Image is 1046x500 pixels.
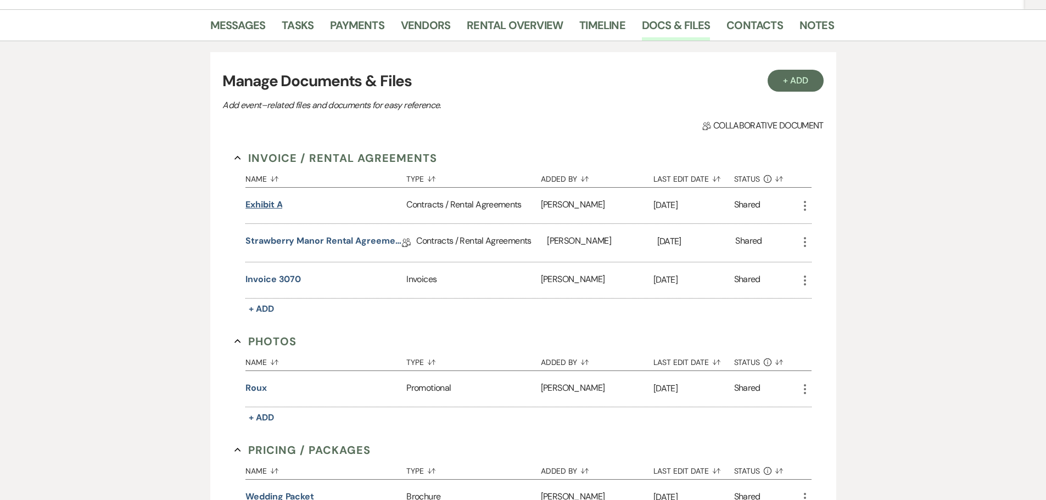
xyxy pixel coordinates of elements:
[406,166,540,187] button: Type
[467,16,563,41] a: Rental Overview
[222,70,823,93] h3: Manage Documents & Files
[245,273,301,286] button: Invoice 3070
[734,175,760,183] span: Status
[282,16,314,41] a: Tasks
[734,467,760,475] span: Status
[541,188,653,223] div: [PERSON_NAME]
[245,166,406,187] button: Name
[653,350,734,370] button: Last Edit Date
[234,333,297,350] button: Photos
[406,350,540,370] button: Type
[245,350,406,370] button: Name
[653,458,734,479] button: Last Edit Date
[541,166,653,187] button: Added By
[657,234,736,249] p: [DATE]
[547,224,657,262] div: [PERSON_NAME]
[541,371,653,407] div: [PERSON_NAME]
[653,273,734,287] p: [DATE]
[734,381,760,396] div: Shared
[579,16,625,41] a: Timeline
[541,350,653,370] button: Added By
[234,150,437,166] button: Invoice / Rental Agreements
[245,381,267,395] button: Roux
[653,166,734,187] button: Last Edit Date
[249,303,274,314] span: + Add
[406,262,540,298] div: Invoices
[234,442,371,458] button: Pricing / Packages
[245,458,406,479] button: Name
[702,119,823,132] span: Collaborative document
[406,188,540,223] div: Contracts / Rental Agreements
[734,350,798,370] button: Status
[734,198,760,213] div: Shared
[245,410,277,425] button: + Add
[653,198,734,212] p: [DATE]
[245,198,282,211] button: Exhibit A
[735,234,762,251] div: Shared
[416,224,547,262] div: Contracts / Rental Agreements
[330,16,384,41] a: Payments
[734,166,798,187] button: Status
[734,358,760,366] span: Status
[249,412,274,423] span: + Add
[541,458,653,479] button: Added By
[642,16,710,41] a: Docs & Files
[245,234,402,251] a: Strawberry Manor Rental Agreement - Wedding
[768,70,824,92] button: + Add
[406,458,540,479] button: Type
[541,262,653,298] div: [PERSON_NAME]
[406,371,540,407] div: Promotional
[210,16,266,41] a: Messages
[401,16,450,41] a: Vendors
[734,273,760,288] div: Shared
[245,301,277,317] button: + Add
[222,98,607,113] p: Add event–related files and documents for easy reference.
[734,458,798,479] button: Status
[799,16,834,41] a: Notes
[653,381,734,396] p: [DATE]
[726,16,783,41] a: Contacts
